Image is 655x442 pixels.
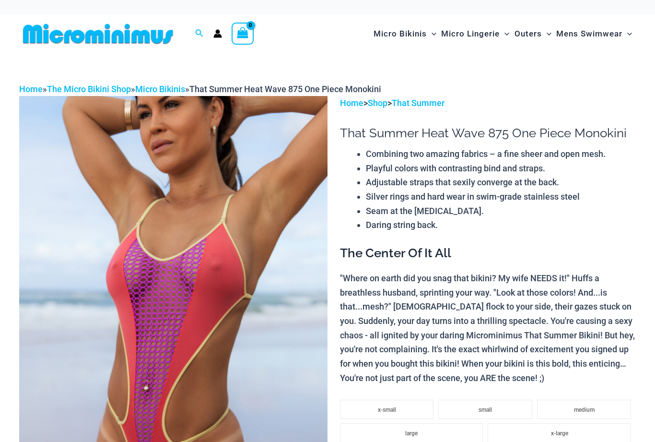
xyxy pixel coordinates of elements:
[515,22,542,46] span: Outers
[340,245,636,262] h3: The Center Of It All
[340,96,636,110] p: > >
[366,218,636,232] li: Daring string back.
[232,23,254,45] a: View Shopping Cart, empty
[366,175,636,190] li: Adjustable straps that sexily converge at the back.
[19,23,177,45] img: MM SHOP LOGO FLAT
[537,400,631,419] li: medium
[479,406,492,413] span: small
[213,29,222,38] a: Account icon link
[405,430,418,437] span: large
[556,22,622,46] span: Mens Swimwear
[438,400,532,419] li: small
[392,98,444,108] a: That Summer
[340,271,636,385] p: "Where on earth did you snag that bikini? My wife NEEDS it!" Huffs a breathless husband, sprintin...
[366,204,636,218] li: Seam at the [MEDICAL_DATA].
[512,19,554,48] a: OutersMenu ToggleMenu Toggle
[542,22,551,46] span: Menu Toggle
[370,18,636,50] nav: Site Navigation
[19,84,43,94] a: Home
[195,28,204,40] a: Search icon link
[554,19,634,48] a: Mens SwimwearMenu ToggleMenu Toggle
[378,406,396,413] span: x-small
[500,22,509,46] span: Menu Toggle
[574,406,595,413] span: medium
[340,126,636,141] h1: That Summer Heat Wave 875 One Piece Monokini
[366,161,636,176] li: Playful colors with contrasting bind and straps.
[340,98,363,108] a: Home
[551,430,568,437] span: x-large
[340,400,434,419] li: x-small
[366,190,636,204] li: Silver rings and hard wear in swim-grade stainless steel
[439,19,512,48] a: Micro LingerieMenu ToggleMenu Toggle
[366,147,636,161] li: Combining two amazing fabrics – a fine sheer and open mesh.
[371,19,439,48] a: Micro BikinisMenu ToggleMenu Toggle
[374,22,427,46] span: Micro Bikinis
[189,84,381,94] span: That Summer Heat Wave 875 One Piece Monokini
[19,84,381,94] span: » » »
[368,98,387,108] a: Shop
[135,84,185,94] a: Micro Bikinis
[427,22,436,46] span: Menu Toggle
[47,84,131,94] a: The Micro Bikini Shop
[622,22,632,46] span: Menu Toggle
[441,22,500,46] span: Micro Lingerie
